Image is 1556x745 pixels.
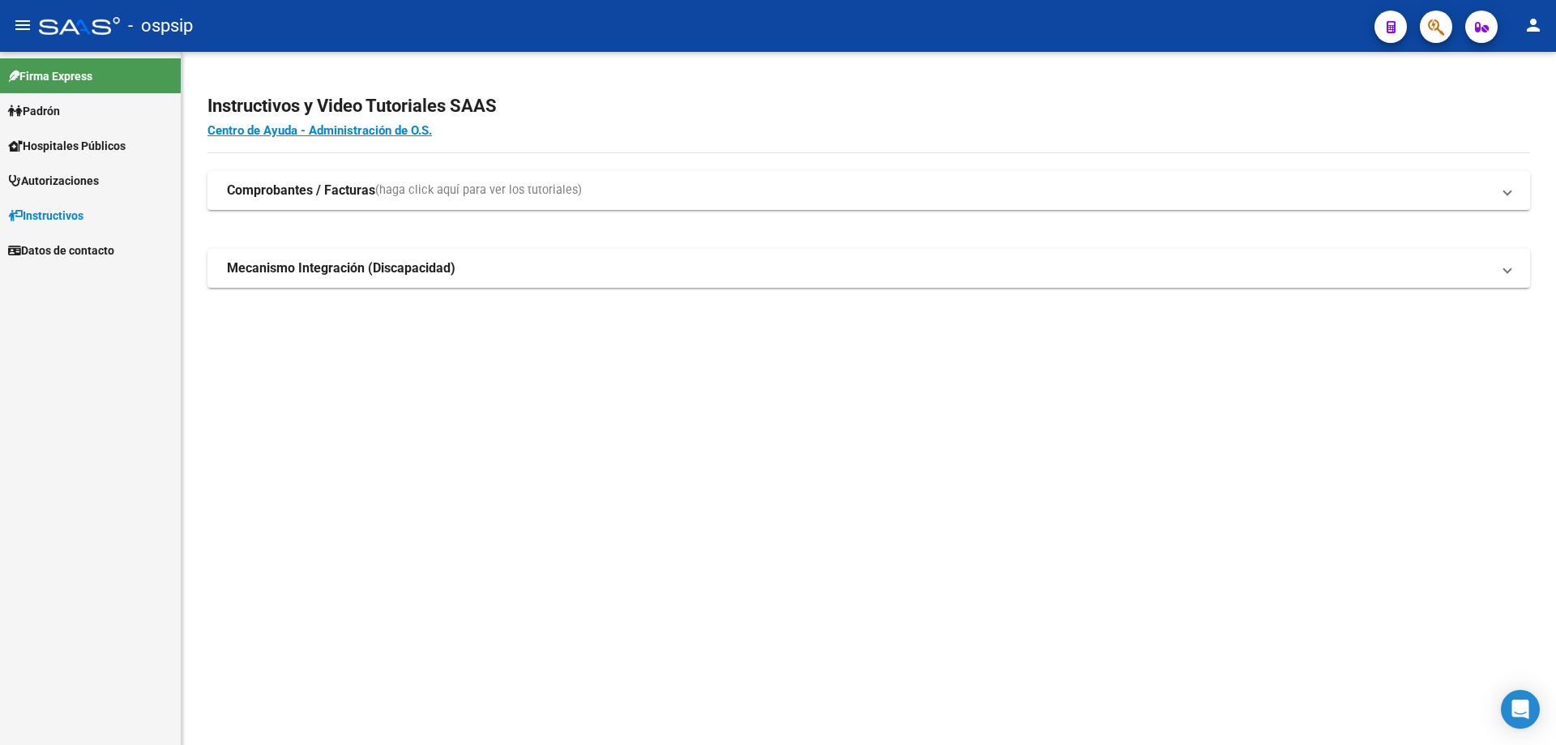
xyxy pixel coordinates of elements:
[8,172,99,190] span: Autorizaciones
[8,67,92,85] span: Firma Express
[207,171,1530,210] mat-expansion-panel-header: Comprobantes / Facturas(haga click aquí para ver los tutoriales)
[128,8,193,44] span: - ospsip
[207,91,1530,122] h2: Instructivos y Video Tutoriales SAAS
[8,242,114,259] span: Datos de contacto
[227,182,375,199] strong: Comprobantes / Facturas
[1501,690,1540,729] div: Open Intercom Messenger
[13,15,32,35] mat-icon: menu
[207,249,1530,288] mat-expansion-panel-header: Mecanismo Integración (Discapacidad)
[8,102,60,120] span: Padrón
[1524,15,1543,35] mat-icon: person
[8,137,126,155] span: Hospitales Públicos
[227,259,455,277] strong: Mecanismo Integración (Discapacidad)
[375,182,582,199] span: (haga click aquí para ver los tutoriales)
[207,123,432,138] a: Centro de Ayuda - Administración de O.S.
[8,207,83,225] span: Instructivos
